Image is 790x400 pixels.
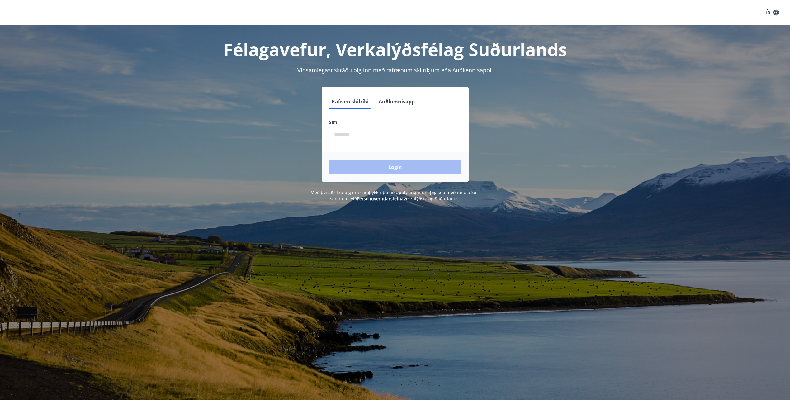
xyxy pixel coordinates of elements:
h1: Félagavefur, Verkalýðsfélag Suðurlands [178,37,612,61]
span: Með því að skrá þig inn samþykkir þú að upplýsingar um þig séu meðhöndlaðar í samræmi við Verkalý... [310,189,480,202]
button: ÍS [763,7,783,18]
button: Rafræn skilríki [329,94,371,109]
button: Auðkennisapp [376,94,417,109]
label: Sími [329,119,461,126]
a: Persónuverndarstefna [357,196,404,202]
span: Vinsamlegast skráðu þig inn með rafrænum skilríkjum eða Auðkennisappi. [297,66,493,74]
